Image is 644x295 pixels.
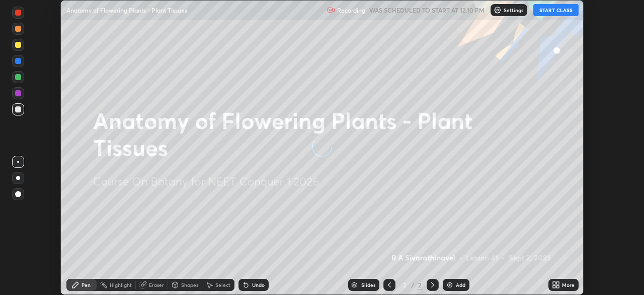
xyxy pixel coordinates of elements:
img: recording.375f2c34.svg [327,6,335,14]
div: Shapes [181,282,198,287]
div: Eraser [149,282,164,287]
div: Highlight [110,282,132,287]
img: add-slide-button [446,281,454,289]
h5: WAS SCHEDULED TO START AT 12:10 PM [369,6,485,15]
div: Select [215,282,230,287]
img: class-settings-icons [494,6,502,14]
div: / [412,282,415,288]
div: Add [456,282,465,287]
div: More [562,282,575,287]
p: Anatomy of Flowering Plants - Plant Tissues [66,6,187,14]
div: Slides [361,282,375,287]
div: Pen [82,282,91,287]
button: START CLASS [533,4,579,16]
p: Recording [337,7,365,14]
div: 2 [399,282,410,288]
div: 2 [417,280,423,289]
p: Settings [504,8,523,13]
div: Undo [252,282,265,287]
